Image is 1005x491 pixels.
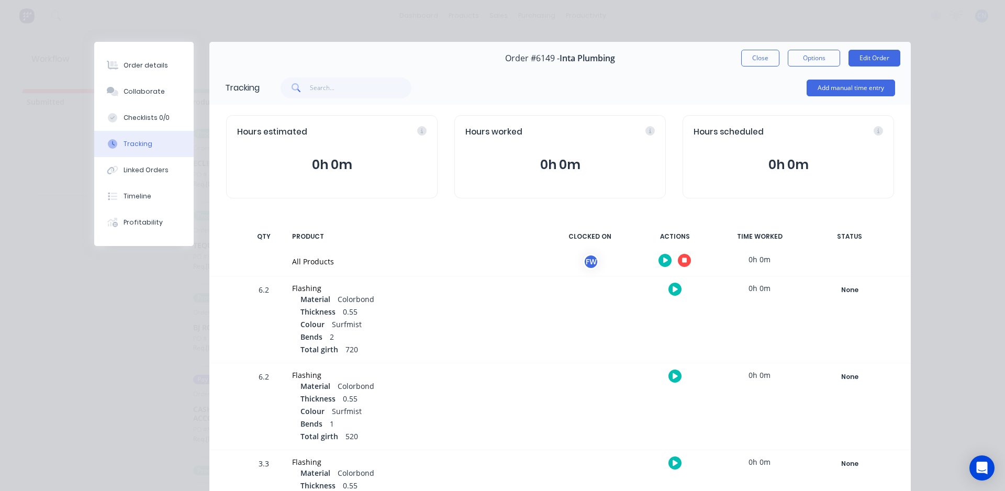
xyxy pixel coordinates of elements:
[805,226,894,248] div: STATUS
[741,50,779,66] button: Close
[300,319,538,331] div: Surfmist
[300,294,330,305] span: Material
[300,306,336,317] span: Thickness
[94,157,194,183] button: Linked Orders
[225,82,260,94] div: Tracking
[300,344,538,356] div: 720
[124,139,152,149] div: Tracking
[124,113,170,122] div: Checklists 0/0
[812,457,887,471] div: None
[720,248,799,271] div: 0h 0m
[505,53,560,63] span: Order #6149 -
[300,306,538,319] div: 0.55
[292,456,538,467] div: Flashing
[811,456,888,471] button: None
[300,418,322,429] span: Bends
[560,53,615,63] span: Inta Plumbing
[807,80,895,96] button: Add manual time entry
[300,480,336,491] span: Thickness
[300,331,538,344] div: 2
[300,406,538,418] div: Surfmist
[811,283,888,297] button: None
[300,467,538,480] div: Colorbond
[94,105,194,131] button: Checklists 0/0
[300,344,338,355] span: Total girth
[237,155,427,175] button: 0h 0m
[694,126,764,138] span: Hours scheduled
[848,50,900,66] button: Edit Order
[300,381,330,392] span: Material
[124,165,169,175] div: Linked Orders
[300,331,322,342] span: Bends
[300,381,538,393] div: Colorbond
[237,126,307,138] span: Hours estimated
[694,155,883,175] button: 0h 0m
[248,365,280,450] div: 6.2
[300,418,538,431] div: 1
[551,226,629,248] div: CLOCKED ON
[124,192,151,201] div: Timeline
[300,467,330,478] span: Material
[720,363,799,387] div: 0h 0m
[465,155,655,175] button: 0h 0m
[812,370,887,384] div: None
[94,131,194,157] button: Tracking
[300,406,325,417] span: Colour
[812,283,887,297] div: None
[124,218,163,227] div: Profitability
[583,254,599,270] div: FW
[292,256,538,267] div: All Products
[811,370,888,384] button: None
[94,52,194,79] button: Order details
[300,294,538,306] div: Colorbond
[124,87,165,96] div: Collaborate
[300,319,325,330] span: Colour
[300,431,338,442] span: Total girth
[248,226,280,248] div: QTY
[300,431,538,443] div: 520
[94,79,194,105] button: Collaborate
[465,126,522,138] span: Hours worked
[286,226,544,248] div: PRODUCT
[969,455,995,481] div: Open Intercom Messenger
[300,393,336,404] span: Thickness
[94,209,194,236] button: Profitability
[94,183,194,209] button: Timeline
[248,278,280,363] div: 6.2
[292,370,538,381] div: Flashing
[788,50,840,66] button: Options
[310,77,412,98] input: Search...
[292,283,538,294] div: Flashing
[720,276,799,300] div: 0h 0m
[124,61,168,70] div: Order details
[635,226,714,248] div: ACTIONS
[300,393,538,406] div: 0.55
[720,450,799,474] div: 0h 0m
[720,226,799,248] div: TIME WORKED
